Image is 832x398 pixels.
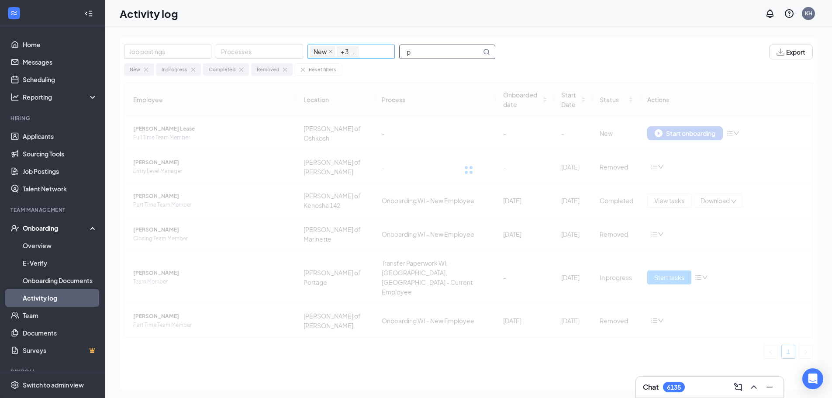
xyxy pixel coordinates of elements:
div: KH [805,10,812,17]
a: Documents [23,324,97,342]
div: Hiring [10,114,96,122]
span: close [328,49,333,54]
a: Scheduling [23,71,97,88]
svg: Analysis [10,93,19,101]
a: Activity log [23,289,97,307]
div: 6135 [667,384,681,391]
span: Export [786,49,805,55]
a: Talent Network [23,180,97,197]
a: Home [23,36,97,53]
div: Reporting [23,93,98,101]
h3: Chat [643,382,659,392]
span: + 3 ... [337,46,359,57]
svg: MagnifyingGlass [483,48,490,55]
a: SurveysCrown [23,342,97,359]
button: Export [769,45,813,59]
a: Job Postings [23,163,97,180]
div: New [130,66,140,73]
button: Minimize [763,380,777,394]
a: E-Verify [23,254,97,272]
svg: Collapse [84,9,93,18]
svg: Minimize [764,382,775,392]
a: Team [23,307,97,324]
svg: Notifications [765,8,775,19]
a: Onboarding Documents [23,272,97,289]
div: Onboarding [23,224,90,232]
button: ChevronUp [747,380,761,394]
div: Reset filters [309,66,336,73]
a: Overview [23,237,97,254]
a: Applicants [23,128,97,145]
div: Team Management [10,206,96,214]
span: New [314,47,327,56]
svg: ComposeMessage [733,382,743,392]
div: In progress [162,66,187,73]
div: Payroll [10,368,96,375]
svg: ChevronUp [749,382,759,392]
span: + 3 ... [341,47,355,56]
div: Completed [209,66,235,73]
div: Switch to admin view [23,381,84,389]
a: Messages [23,53,97,71]
svg: WorkstreamLogo [10,9,18,17]
span: New [310,46,335,57]
svg: QuestionInfo [784,8,794,19]
svg: UserCheck [10,224,19,232]
button: ComposeMessage [731,380,745,394]
div: Removed [257,66,279,73]
svg: Settings [10,381,19,389]
h1: Activity log [120,6,178,21]
div: Open Intercom Messenger [802,368,823,389]
a: Sourcing Tools [23,145,97,163]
